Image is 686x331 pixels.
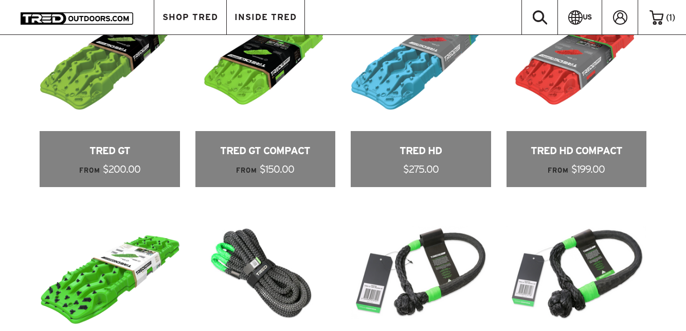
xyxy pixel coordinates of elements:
img: cart-icon [649,10,663,25]
span: SHOP TRED [163,13,218,22]
span: ( ) [666,13,675,22]
span: 1 [669,12,672,22]
img: TRED Outdoors America [21,12,133,25]
span: INSIDE TRED [234,13,297,22]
